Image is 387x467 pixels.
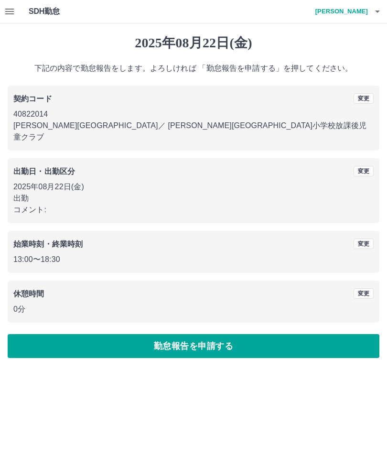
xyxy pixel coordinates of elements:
[13,290,44,298] b: 休憩時間
[13,181,374,193] p: 2025年08月22日(金)
[13,204,374,216] p: コメント:
[13,304,374,315] p: 0分
[13,240,83,248] b: 始業時刻・終業時刻
[13,95,52,103] b: 契約コード
[13,120,374,143] p: [PERSON_NAME][GEOGRAPHIC_DATA] ／ [PERSON_NAME][GEOGRAPHIC_DATA]小学校放課後児童クラブ
[13,193,374,204] p: 出勤
[8,334,379,358] button: 勤怠報告を申請する
[13,254,374,265] p: 13:00 〜 18:30
[13,109,374,120] p: 40822014
[354,166,374,176] button: 変更
[8,63,379,74] p: 下記の内容で勤怠報告をします。よろしければ 「勤怠報告を申請する」を押してください。
[13,167,75,175] b: 出勤日・出勤区分
[354,239,374,249] button: 変更
[8,35,379,51] h1: 2025年08月22日(金)
[354,288,374,299] button: 変更
[354,93,374,104] button: 変更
